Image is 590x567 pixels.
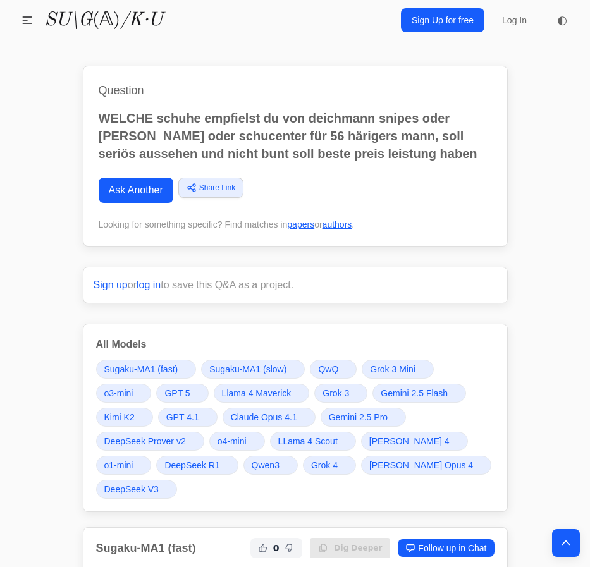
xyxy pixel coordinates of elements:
[96,456,152,475] a: o1-mini
[214,384,310,403] a: Llama 4 Maverick
[270,432,356,451] a: LLama 4 Scout
[552,529,580,557] button: Back to top
[104,363,178,375] span: Sugaku-MA1 (fast)
[96,432,204,451] a: DeepSeek Prover v2
[361,432,468,451] a: [PERSON_NAME] 4
[104,483,159,496] span: DeepSeek V3
[158,408,218,427] a: GPT 4.1
[96,384,152,403] a: o3-mini
[164,387,190,399] span: GPT 5
[381,387,448,399] span: Gemini 2.5 Flash
[273,542,280,554] span: 0
[362,360,434,379] a: Grok 3 Mini
[243,456,298,475] a: Qwen3
[104,435,186,448] span: DeepSeek Prover v2
[166,411,199,424] span: GPT 4.1
[318,363,338,375] span: QwQ
[104,387,133,399] span: o3-mini
[252,459,280,472] span: Qwen3
[398,539,494,557] a: Follow up in Chat
[278,435,338,448] span: LLama 4 Scout
[156,456,238,475] a: DeepSeek R1
[323,387,349,399] span: Grok 3
[96,408,153,427] a: Kimi K2
[137,279,161,290] a: log in
[557,15,567,26] span: ◐
[96,337,495,352] h3: All Models
[361,456,491,475] a: [PERSON_NAME] Opus 4
[104,411,135,424] span: Kimi K2
[369,459,473,472] span: [PERSON_NAME] Opus 4
[94,277,497,293] p: or to save this Q&A as a project.
[369,435,450,448] span: [PERSON_NAME] 4
[96,539,196,557] h2: Sugaku-MA1 (fast)
[156,384,208,403] a: GPT 5
[164,459,219,472] span: DeepSeek R1
[370,363,415,375] span: Grok 3 Mini
[96,480,177,499] a: DeepSeek V3
[401,8,484,32] a: Sign Up for free
[255,540,271,556] button: Helpful
[311,459,338,472] span: Grok 4
[282,540,297,556] button: Not Helpful
[372,384,466,403] a: Gemini 2.5 Flash
[99,218,492,231] div: Looking for something specific? Find matches in or .
[209,432,265,451] a: o4-mini
[94,279,128,290] a: Sign up
[495,9,534,32] a: Log In
[99,82,492,99] h1: Question
[323,219,352,229] a: authors
[201,360,305,379] a: Sugaku-MA1 (slow)
[231,411,297,424] span: Claude Opus 4.1
[329,411,388,424] span: Gemini 2.5 Pro
[321,408,406,427] a: Gemini 2.5 Pro
[310,360,357,379] a: QwQ
[104,459,133,472] span: o1-mini
[550,8,575,33] button: ◐
[209,363,286,375] span: Sugaku-MA1 (slow)
[222,387,292,399] span: Llama 4 Maverick
[96,360,197,379] a: Sugaku-MA1 (fast)
[314,384,367,403] a: Grok 3
[303,456,356,475] a: Grok 4
[218,435,247,448] span: o4-mini
[99,109,492,162] p: WELCHE schuhe empfielst du von deichmann snipes oder [PERSON_NAME] oder schucenter für 56 häriger...
[99,178,173,203] a: Ask Another
[44,11,92,30] i: SU\G
[199,182,235,193] span: Share Link
[120,11,163,30] i: /K·U
[287,219,314,229] a: papers
[223,408,316,427] a: Claude Opus 4.1
[44,9,163,32] a: SU\G(𝔸)/K·U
